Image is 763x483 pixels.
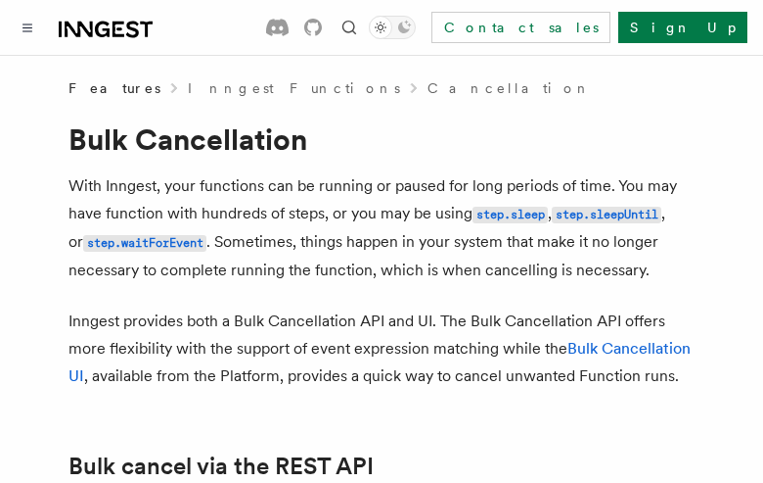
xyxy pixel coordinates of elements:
[83,232,206,251] a: step.waitForEvent
[16,16,39,39] button: Toggle navigation
[188,78,400,98] a: Inngest Functions
[552,204,661,222] a: step.sleepUntil
[68,308,695,390] p: Inngest provides both a Bulk Cancellation API and UI. The Bulk Cancellation API offers more flexi...
[472,207,548,223] code: step.sleep
[431,12,610,43] a: Contact sales
[68,78,160,98] span: Features
[472,204,548,222] a: step.sleep
[427,78,592,98] a: Cancellation
[369,16,416,39] button: Toggle dark mode
[68,453,374,480] a: Bulk cancel via the REST API
[552,207,661,223] code: step.sleepUntil
[68,172,695,284] p: With Inngest, your functions can be running or paused for long periods of time. You may have func...
[83,235,206,252] code: step.waitForEvent
[337,16,361,39] button: Find something...
[618,12,747,43] a: Sign Up
[68,121,695,157] h1: Bulk Cancellation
